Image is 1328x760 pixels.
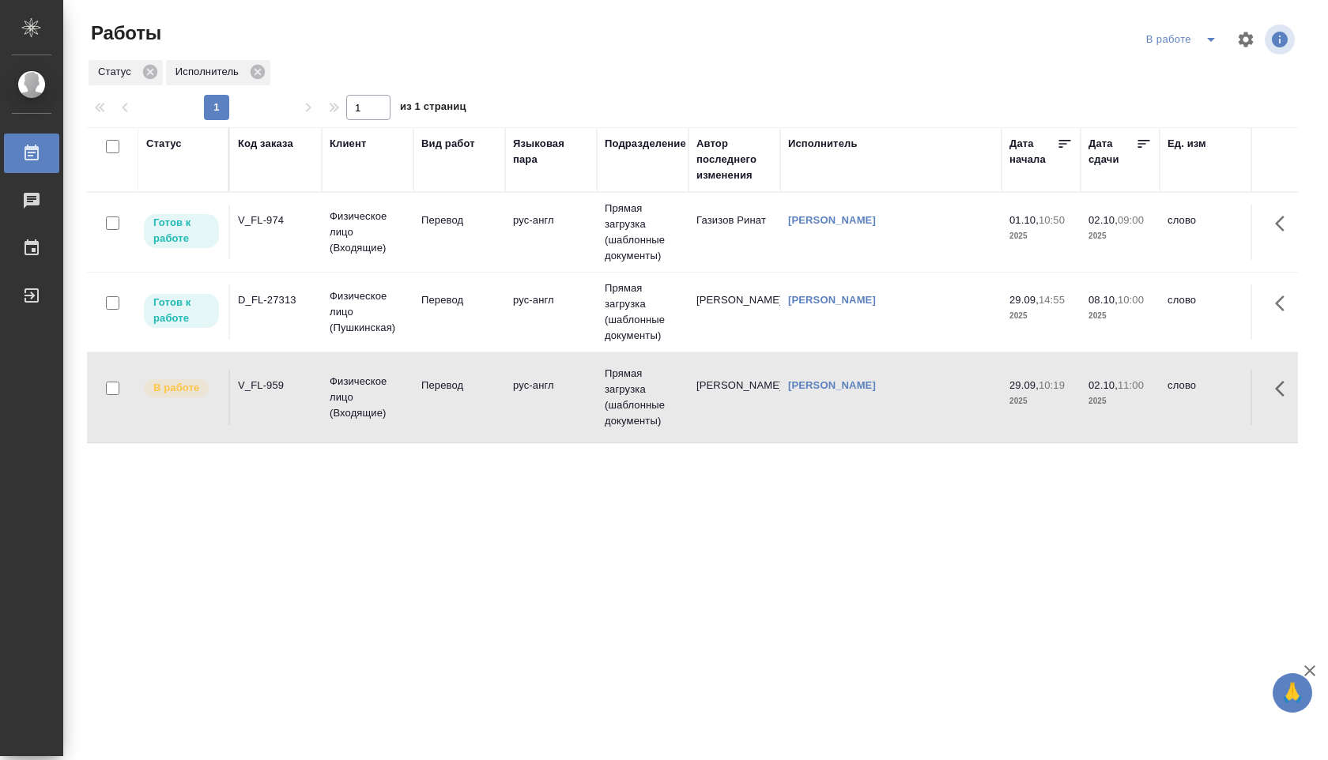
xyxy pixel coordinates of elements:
button: Здесь прячутся важные кнопки [1266,205,1303,243]
div: D_FL-27313 [238,292,314,308]
p: 01.10, [1009,214,1039,226]
td: Прямая загрузка (шаблонные документы) [597,273,689,352]
div: Исполнитель выполняет работу [142,378,221,399]
div: Исполнитель [788,136,858,152]
p: 2025 [1088,393,1152,409]
p: Физическое лицо (Входящие) [330,209,406,256]
p: Физическое лицо (Входящие) [330,374,406,421]
div: Вид работ [421,136,475,152]
td: рус-англ [505,370,597,425]
p: Исполнитель [175,64,244,80]
div: Дата начала [1009,136,1057,167]
span: Посмотреть информацию [1265,24,1298,55]
div: Языковая пара [513,136,589,167]
p: 10:19 [1039,379,1065,391]
button: 🙏 [1273,673,1312,713]
div: V_FL-974 [238,213,314,228]
p: 2025 [1088,308,1152,324]
p: 2025 [1009,228,1073,244]
span: Работы [87,21,161,46]
p: Статус [98,64,137,80]
div: Исполнитель [166,60,270,85]
p: Физическое лицо (Пушкинская) [330,288,406,336]
div: Исполнитель может приступить к работе [142,292,221,329]
td: Прямая загрузка (шаблонные документы) [597,193,689,272]
p: 10:00 [1118,294,1144,306]
p: В работе [153,380,199,396]
div: Ед. изм [1168,136,1206,152]
span: из 1 страниц [400,97,466,120]
td: Газизов Ринат [689,205,780,260]
td: слово [1160,284,1251,340]
p: 2025 [1009,393,1073,409]
p: Готов к работе [153,295,209,326]
td: Прямая загрузка (шаблонные документы) [597,358,689,437]
td: слово [1160,205,1251,260]
div: Автор последнего изменения [696,136,772,183]
div: Статус [89,60,163,85]
p: 29.09, [1009,379,1039,391]
p: Готов к работе [153,215,209,246]
p: Перевод [421,213,497,228]
p: 11:00 [1118,379,1144,391]
a: [PERSON_NAME] [788,214,876,226]
p: 02.10, [1088,379,1118,391]
td: слово [1160,370,1251,425]
p: Перевод [421,378,497,393]
button: Здесь прячутся важные кнопки [1266,284,1303,322]
td: рус-англ [505,205,597,260]
div: Статус [146,136,182,152]
a: [PERSON_NAME] [788,294,876,306]
td: рус-англ [505,284,597,340]
div: V_FL-959 [238,378,314,393]
div: Подразделение [605,136,686,152]
p: 14:55 [1039,294,1065,306]
p: 08.10, [1088,294,1118,306]
p: 09:00 [1118,214,1144,226]
p: 10:50 [1039,214,1065,226]
p: Перевод [421,292,497,308]
div: Дата сдачи [1088,136,1136,167]
p: 02.10, [1088,214,1118,226]
span: 🙏 [1279,676,1306,709]
span: Настроить таблицу [1227,21,1265,58]
div: split button [1142,27,1227,52]
p: 2025 [1088,228,1152,244]
td: [PERSON_NAME] [689,284,780,340]
p: 2025 [1009,308,1073,324]
td: [PERSON_NAME] [689,370,780,425]
div: Клиент [330,136,366,152]
div: Код заказа [238,136,293,152]
a: [PERSON_NAME] [788,379,876,391]
p: 29.09, [1009,294,1039,306]
button: Здесь прячутся важные кнопки [1266,370,1303,408]
div: Исполнитель может приступить к работе [142,213,221,250]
